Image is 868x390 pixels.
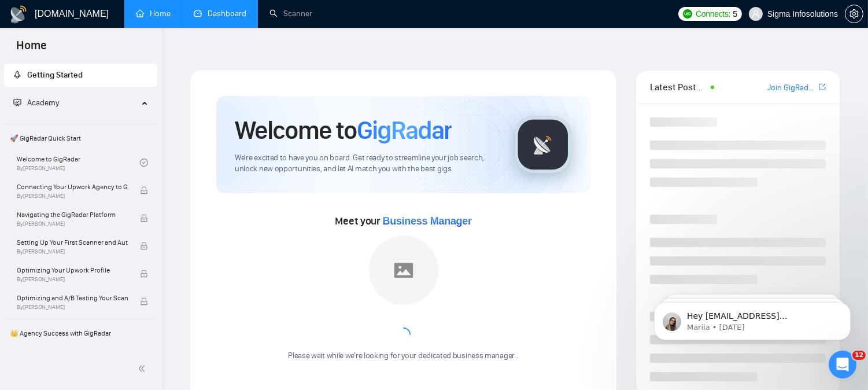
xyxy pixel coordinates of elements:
span: double-left [138,363,149,374]
img: upwork-logo.png [683,9,692,19]
span: loading [397,328,411,341]
span: Setting Up Your First Scanner and Auto-Bidder [17,237,128,248]
img: logo [9,5,28,24]
iframe: Intercom notifications message [637,278,868,359]
span: By [PERSON_NAME] [17,248,128,255]
p: Message from Mariia, sent 1w ago [50,45,200,55]
span: export [819,82,826,91]
div: Please wait while we're looking for your dedicated business manager... [281,351,526,362]
span: lock [140,214,148,222]
span: Meet your [335,215,472,227]
span: By [PERSON_NAME] [17,276,128,283]
span: lock [140,270,148,278]
a: setting [845,9,863,19]
span: By [PERSON_NAME] [17,220,128,227]
a: dashboardDashboard [194,9,246,19]
span: Academy [13,98,59,108]
span: Navigating the GigRadar Platform [17,209,128,220]
span: By [PERSON_NAME] [17,304,128,311]
span: rocket [13,71,21,79]
span: Getting Started [27,70,83,80]
span: Connecting Your Upwork Agency to GigRadar [17,181,128,193]
img: placeholder.png [369,236,438,305]
span: lock [140,186,148,194]
a: Join GigRadar Slack Community [767,82,817,94]
span: GigRadar [357,115,452,146]
span: lock [140,242,148,250]
span: Hey [EMAIL_ADDRESS][DOMAIN_NAME], Looks like your Upwork agency Sigma Infosolutions Inc: Advanced... [50,34,195,238]
iframe: Intercom live chat [829,351,856,378]
span: By [PERSON_NAME] [17,193,128,200]
span: Optimizing Your Upwork Profile [17,264,128,276]
li: Getting Started [4,64,157,87]
a: export [819,82,826,93]
span: Connects: [696,8,730,20]
span: Home [7,37,56,61]
span: fund-projection-screen [13,98,21,106]
span: 5 [733,8,737,20]
span: 🚀 GigRadar Quick Start [5,127,156,150]
span: check-circle [140,159,148,167]
span: Academy [27,98,59,108]
span: 12 [852,351,866,360]
button: setting [845,5,863,23]
span: lock [140,297,148,306]
span: Business Manager [383,215,472,227]
span: Latest Posts from the GigRadar Community [650,80,707,94]
span: user [752,10,760,18]
a: searchScanner [269,9,312,19]
span: We're excited to have you on board. Get ready to streamline your job search, unlock new opportuni... [235,153,496,175]
h1: Welcome to [235,115,452,146]
a: Welcome to GigRadarBy[PERSON_NAME] [17,150,140,175]
span: 👑 Agency Success with GigRadar [5,322,156,345]
img: gigradar-logo.png [514,116,572,174]
a: homeHome [136,9,171,19]
span: Optimizing and A/B Testing Your Scanner for Better Results [17,292,128,304]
